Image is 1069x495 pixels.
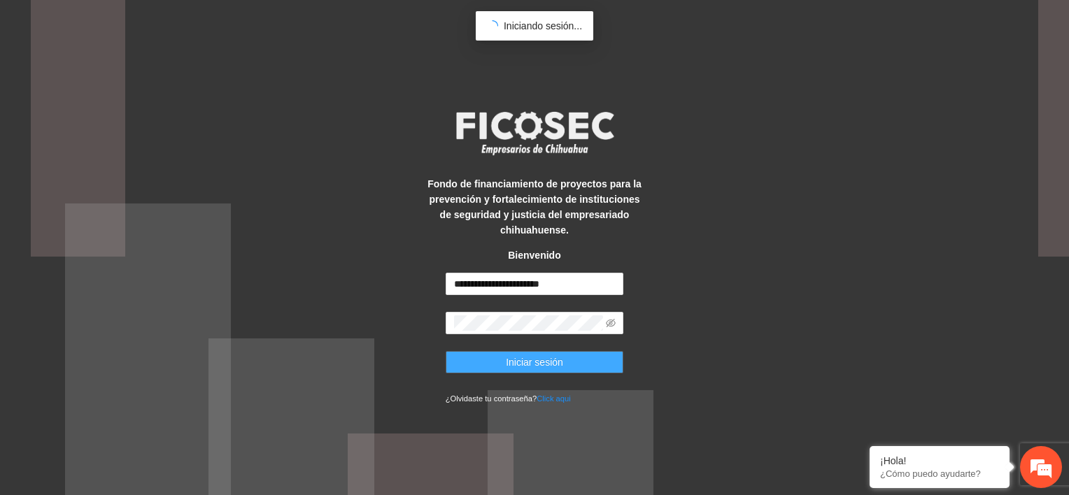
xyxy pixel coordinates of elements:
[446,394,571,403] small: ¿Olvidaste tu contraseña?
[504,20,582,31] span: Iniciando sesión...
[427,178,642,236] strong: Fondo de financiamiento de proyectos para la prevención y fortalecimiento de instituciones de seg...
[447,107,622,159] img: logo
[606,318,616,328] span: eye-invisible
[487,20,498,31] span: loading
[880,468,999,479] p: ¿Cómo puedo ayudarte?
[508,250,560,261] strong: Bienvenido
[880,455,999,466] div: ¡Hola!
[506,354,563,370] span: Iniciar sesión
[446,351,624,373] button: Iniciar sesión
[537,394,571,403] a: Click aqui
